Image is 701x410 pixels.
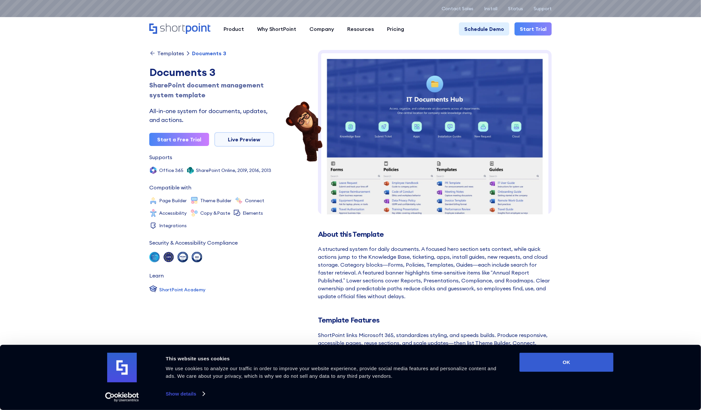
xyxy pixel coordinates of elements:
div: Company [309,25,334,33]
div: Theme Builder [200,198,231,203]
a: ShortPoint Academy [149,285,205,295]
h1: SharePoint document management system template [149,80,274,100]
div: Compatible with [149,185,191,190]
div: Connect [245,198,264,203]
div: A structured system for daily documents. A focused hero section sets context, while quick actions... [318,245,552,300]
div: Supports [149,155,172,160]
span: We use cookies to analyze our traffic in order to improve your website experience, provide social... [166,366,496,379]
div: This website uses cookies [166,355,505,363]
div: Documents 3 [149,64,274,80]
a: Company [303,22,341,36]
img: soc 2 [149,252,160,262]
a: Support [534,6,552,11]
a: Start Trial [515,22,552,36]
div: ShortPoint links Microsoft 365, standardizes styling, and speeds builds. Produce responsive, acce... [318,331,552,355]
a: Schedule Demo [459,22,509,36]
a: Product [217,22,251,36]
a: Show details [166,389,205,399]
div: Elements [243,211,263,215]
a: Home [149,23,210,35]
div: Product [224,25,244,33]
div: Why ShortPoint [257,25,296,33]
a: Templates [149,50,184,57]
div: Resources [347,25,374,33]
a: Start a Free Trial [149,133,209,146]
button: OK [520,353,614,372]
div: Learn [149,273,164,278]
div: ShortPoint Academy [159,286,205,293]
a: Why ShortPoint [251,22,303,36]
a: Live Preview [214,132,274,147]
div: Security & Accessibility Compliance [149,240,238,245]
div: SharePoint Online, 2019, 2016, 2013 [196,168,271,173]
img: logo [107,353,137,382]
a: Install [484,6,497,11]
div: Documents 3 [192,51,226,56]
h2: Template Features [318,316,552,324]
div: Integrations [159,223,187,228]
a: Contact Sales [442,6,473,11]
div: Page Builder [159,198,187,203]
a: Usercentrics Cookiebot - opens in a new window [93,392,151,402]
div: Templates [157,51,184,56]
div: All-in-one system for documents, updates, and actions. [149,107,274,124]
div: Office 365 [159,168,183,173]
a: Resources [341,22,380,36]
h2: About this Template [318,230,552,238]
div: Pricing [387,25,404,33]
a: Pricing [380,22,411,36]
div: Accessibility [159,211,187,215]
a: Status [508,6,523,11]
div: Copy &Paste [200,211,230,215]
